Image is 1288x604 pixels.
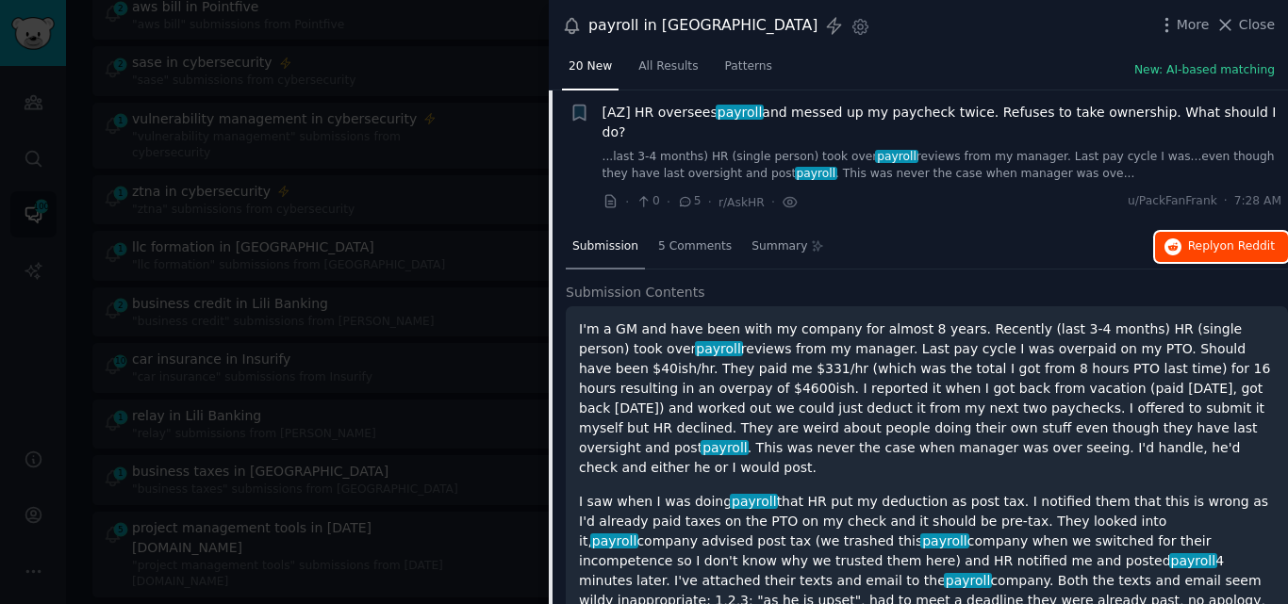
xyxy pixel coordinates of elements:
[1157,15,1210,35] button: More
[1220,239,1275,253] span: on Reddit
[667,192,670,212] span: ·
[1234,193,1281,210] span: 7:28 AM
[638,58,698,75] span: All Results
[632,52,704,90] a: All Results
[562,52,619,90] a: 20 New
[920,533,968,548] span: payroll
[1134,62,1275,79] button: New: AI-based matching
[695,341,743,356] span: payroll
[677,193,701,210] span: 5
[1177,15,1210,35] span: More
[718,52,779,90] a: Patterns
[716,105,764,120] span: payroll
[579,319,1275,478] p: I'm a GM and have been with my company for almost 8 years. Recently (last 3-4 months) HR (single ...
[603,149,1282,182] a: ...last 3-4 months) HR (single person) took overpayrollreviews from my manager. Last pay cycle I ...
[658,238,732,255] span: 5 Comments
[1224,193,1228,210] span: ·
[1128,193,1217,210] span: u/PackFanFrank
[944,573,992,588] span: payroll
[588,14,817,38] div: payroll in [GEOGRAPHIC_DATA]
[1169,553,1217,568] span: payroll
[718,196,765,209] span: r/AskHR
[569,58,612,75] span: 20 New
[1155,232,1288,262] button: Replyon Reddit
[636,193,659,210] span: 0
[701,440,749,455] span: payroll
[625,192,629,212] span: ·
[1239,15,1275,35] span: Close
[875,150,917,163] span: payroll
[590,533,638,548] span: payroll
[725,58,772,75] span: Patterns
[1215,15,1275,35] button: Close
[730,494,778,509] span: payroll
[1188,238,1275,255] span: Reply
[572,238,638,255] span: Submission
[708,192,712,212] span: ·
[603,103,1282,142] span: [AZ] HR oversees and messed up my paycheck twice. Refuses to take ownership. What should I do?
[795,167,837,180] span: payroll
[603,103,1282,142] a: [AZ] HR overseespayrolland messed up my paycheck twice. Refuses to take ownership. What should I do?
[771,192,775,212] span: ·
[566,283,705,302] span: Submission Contents
[751,238,807,255] span: Summary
